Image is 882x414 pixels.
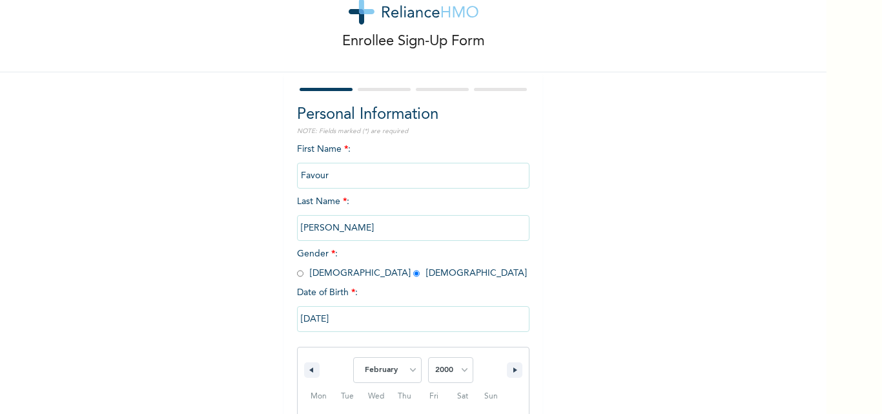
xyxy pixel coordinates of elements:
input: Enter your last name [297,215,529,241]
span: Fri [419,386,448,407]
span: Wed [362,386,391,407]
h2: Personal Information [297,103,529,127]
span: Last Name : [297,197,529,233]
span: First Name : [297,145,529,180]
span: Date of Birth : [297,286,358,300]
span: Sat [448,386,477,407]
span: Thu [391,386,420,407]
span: Sun [477,386,506,407]
span: Tue [333,386,362,407]
span: Mon [304,386,333,407]
p: Enrollee Sign-Up Form [342,31,485,52]
span: Gender : [DEMOGRAPHIC_DATA] [DEMOGRAPHIC_DATA] [297,249,527,278]
input: DD-MM-YYYY [297,306,529,332]
p: NOTE: Fields marked (*) are required [297,127,529,136]
input: Enter your first name [297,163,529,189]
